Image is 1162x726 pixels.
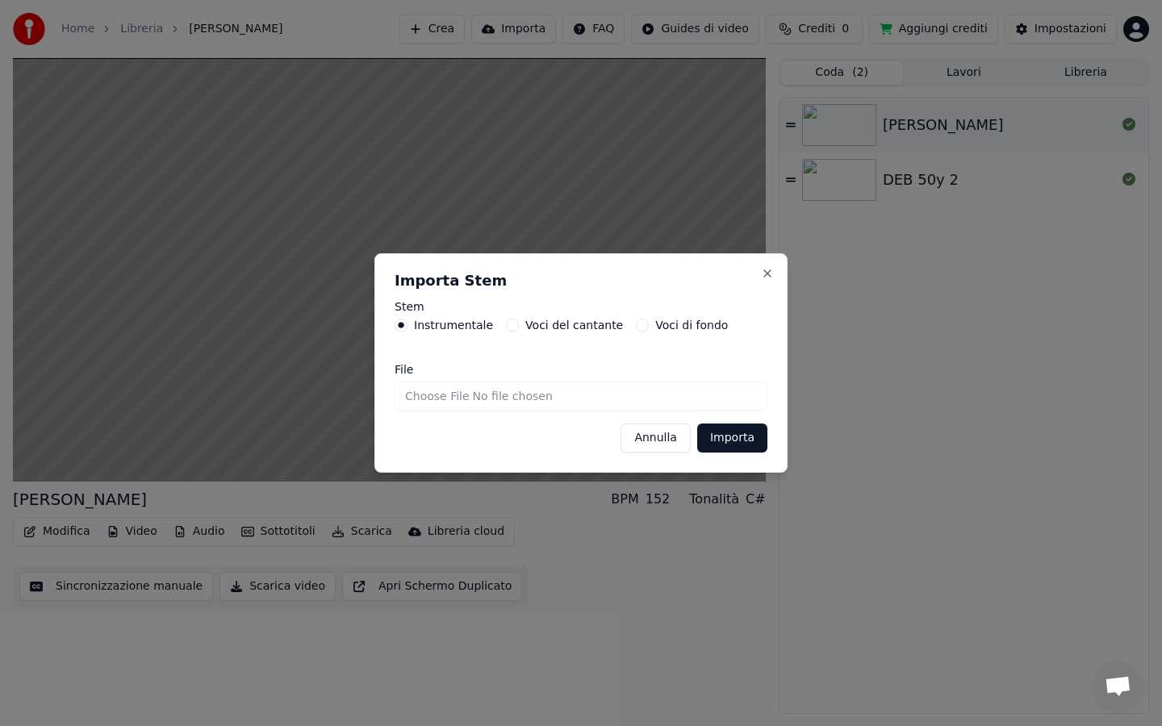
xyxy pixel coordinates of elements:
[395,301,767,312] label: Stem
[414,319,493,331] label: Instrumentale
[621,423,691,453] button: Annulla
[697,423,767,453] button: Importa
[655,319,728,331] label: Voci di fondo
[395,273,767,288] h2: Importa Stem
[395,364,767,375] label: File
[525,319,623,331] label: Voci del cantante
